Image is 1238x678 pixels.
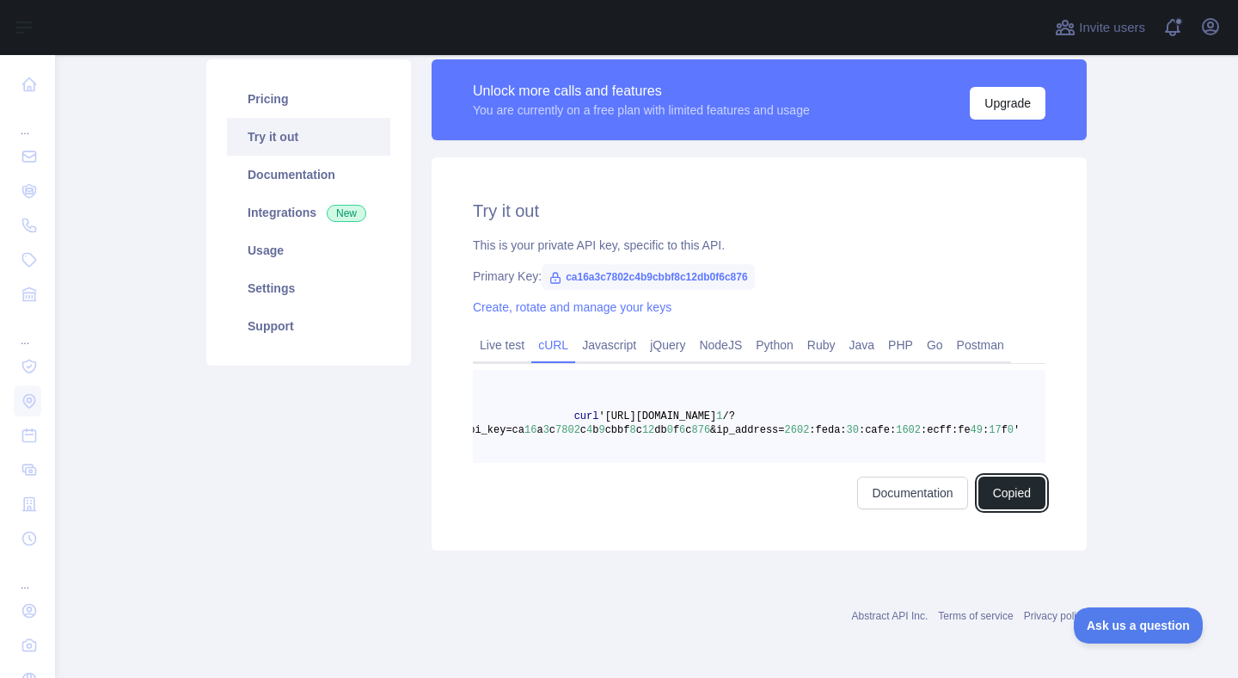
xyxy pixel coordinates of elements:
[716,410,722,422] span: 1
[580,424,586,436] span: c
[938,610,1013,622] a: Terms of service
[227,307,390,345] a: Support
[543,424,549,436] span: 3
[227,194,390,231] a: Integrations New
[950,331,1011,359] a: Postman
[1074,607,1204,644] iframe: Toggle Customer Support
[971,424,983,436] span: 49
[629,424,635,436] span: 8
[710,424,784,436] span: &ip_address=
[598,424,604,436] span: 9
[1051,14,1149,41] button: Invite users
[785,424,810,436] span: 2602
[473,268,1045,285] div: Primary Key:
[679,424,685,436] span: 6
[749,331,800,359] a: Python
[598,410,716,422] span: '[URL][DOMAIN_NAME]
[473,300,671,314] a: Create, rotate and manage your keys
[843,331,882,359] a: Java
[473,81,810,102] div: Unlock more calls and features
[896,424,921,436] span: 1602
[809,424,846,436] span: :feda:
[524,424,536,436] span: 16
[227,80,390,118] a: Pricing
[667,424,673,436] span: 0
[1014,424,1020,436] span: '
[920,331,950,359] a: Go
[227,269,390,307] a: Settings
[636,424,642,436] span: c
[14,313,41,348] div: ...
[692,424,711,436] span: 876
[978,477,1045,509] button: Copied
[970,87,1045,120] button: Upgrade
[327,205,366,222] span: New
[473,102,810,119] div: You are currently on a free plan with limited features and usage
[555,424,580,436] span: 7802
[642,424,654,436] span: 12
[673,424,679,436] span: f
[859,424,896,436] span: :cafe:
[605,424,630,436] span: cbbf
[685,424,691,436] span: c
[227,118,390,156] a: Try it out
[857,477,967,509] a: Documentation
[536,424,542,436] span: a
[1024,610,1087,622] a: Privacy policy
[1008,424,1014,436] span: 0
[852,610,929,622] a: Abstract API Inc.
[473,331,531,359] a: Live test
[643,331,692,359] a: jQuery
[473,237,1045,254] div: This is your private API key, specific to this API.
[1002,424,1008,436] span: f
[847,424,859,436] span: 30
[542,264,755,290] span: ca16a3c7802c4b9cbbf8c12db0f6c876
[586,424,592,436] span: 4
[983,424,989,436] span: :
[881,331,920,359] a: PHP
[654,424,666,436] span: db
[800,331,843,359] a: Ruby
[473,199,1045,223] h2: Try it out
[692,331,749,359] a: NodeJS
[14,103,41,138] div: ...
[227,231,390,269] a: Usage
[921,424,971,436] span: :ecff:fe
[227,156,390,194] a: Documentation
[1079,18,1145,38] span: Invite users
[592,424,598,436] span: b
[14,558,41,592] div: ...
[574,410,599,422] span: curl
[549,424,555,436] span: c
[989,424,1001,436] span: 17
[531,331,575,359] a: cURL
[575,331,643,359] a: Javascript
